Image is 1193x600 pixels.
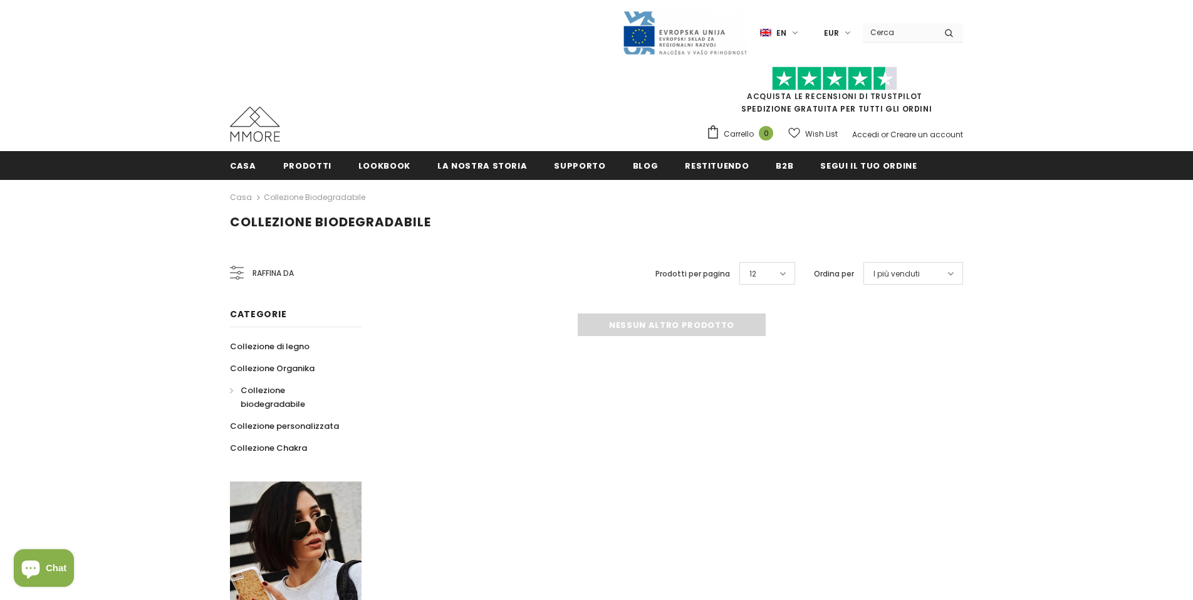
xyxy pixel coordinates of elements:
span: Collezione Chakra [230,442,307,454]
span: La nostra storia [437,160,527,172]
a: Blog [633,151,659,179]
span: Collezione Organika [230,362,315,374]
a: La nostra storia [437,151,527,179]
span: SPEDIZIONE GRATUITA PER TUTTI GLI ORDINI [706,72,963,114]
span: Categorie [230,308,286,320]
a: Javni Razpis [622,27,748,38]
label: Prodotti per pagina [655,268,730,280]
span: Restituendo [685,160,749,172]
span: Casa [230,160,256,172]
span: Lookbook [358,160,410,172]
a: Casa [230,151,256,179]
span: or [881,129,888,140]
a: Collezione biodegradabile [230,379,348,415]
a: Creare un account [890,129,963,140]
a: supporto [554,151,605,179]
span: Blog [633,160,659,172]
a: Collezione personalizzata [230,415,339,437]
span: supporto [554,160,605,172]
a: Restituendo [685,151,749,179]
span: Wish List [805,128,838,140]
a: Acquista le recensioni di TrustPilot [747,91,922,102]
a: Collezione di legno [230,335,310,357]
img: Javni Razpis [622,10,748,56]
span: Carrello [724,128,754,140]
a: Casa [230,190,252,205]
input: Search Site [863,23,935,41]
img: i-lang-1.png [760,28,771,38]
a: Collezione biodegradabile [264,192,365,203]
span: Collezione personalizzata [230,420,339,432]
span: 12 [749,268,756,280]
img: Casi MMORE [230,107,280,142]
a: Collezione Organika [230,357,315,379]
span: EUR [824,27,839,39]
span: Prodotti [283,160,331,172]
a: Segui il tuo ordine [820,151,917,179]
span: Collezione biodegradabile [230,213,431,231]
a: Carrello 0 [706,125,779,144]
label: Ordina per [814,268,854,280]
span: en [776,27,786,39]
img: Fidati di Pilot Stars [772,66,897,91]
a: Collezione Chakra [230,437,307,459]
a: Lookbook [358,151,410,179]
span: Segui il tuo ordine [820,160,917,172]
span: Raffina da [253,266,294,280]
span: B2B [776,160,793,172]
a: Wish List [788,123,838,145]
span: I più venduti [873,268,920,280]
a: Accedi [852,129,879,140]
span: Collezione di legno [230,340,310,352]
a: Prodotti [283,151,331,179]
span: Collezione biodegradabile [241,384,305,410]
a: B2B [776,151,793,179]
inbox-online-store-chat: Shopify online store chat [10,549,78,590]
span: 0 [759,126,773,140]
